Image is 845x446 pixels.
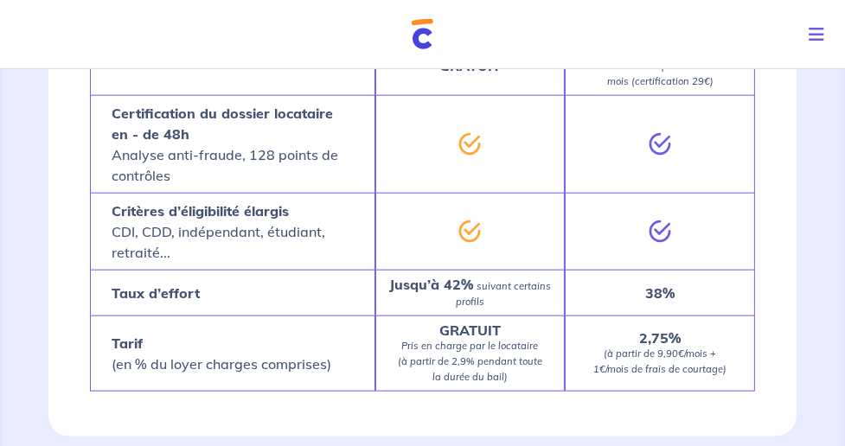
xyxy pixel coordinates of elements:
strong: Critères d’éligibilité élargis [112,202,289,220]
p: (en % du loyer charges comprises) [112,333,331,374]
em: suivant certains profils [456,280,551,308]
strong: Taux d’effort [112,284,200,302]
em: Pris en charge par le locataire (à partir de 2,9% pendant toute la durée du bail) [398,340,542,383]
button: Toggle navigation [795,12,845,57]
p: CDI, CDD, indépendant, étudiant, retraité... [112,201,354,263]
strong: Certification du dossier locataire en - de 48h [112,105,333,143]
strong: 38% [645,284,675,302]
em: (à partir de 9,90€/mois + 1€/mois de frais de courtage) [593,347,727,375]
strong: Jusqu’à 42% [389,276,473,293]
strong: 2,75% [639,329,681,347]
p: Analyse anti-fraude, 128 points de contrôles [112,103,354,186]
strong: GRATUIT [439,322,501,339]
strong: Tarif [112,334,143,352]
img: Cautioneo [412,19,433,49]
